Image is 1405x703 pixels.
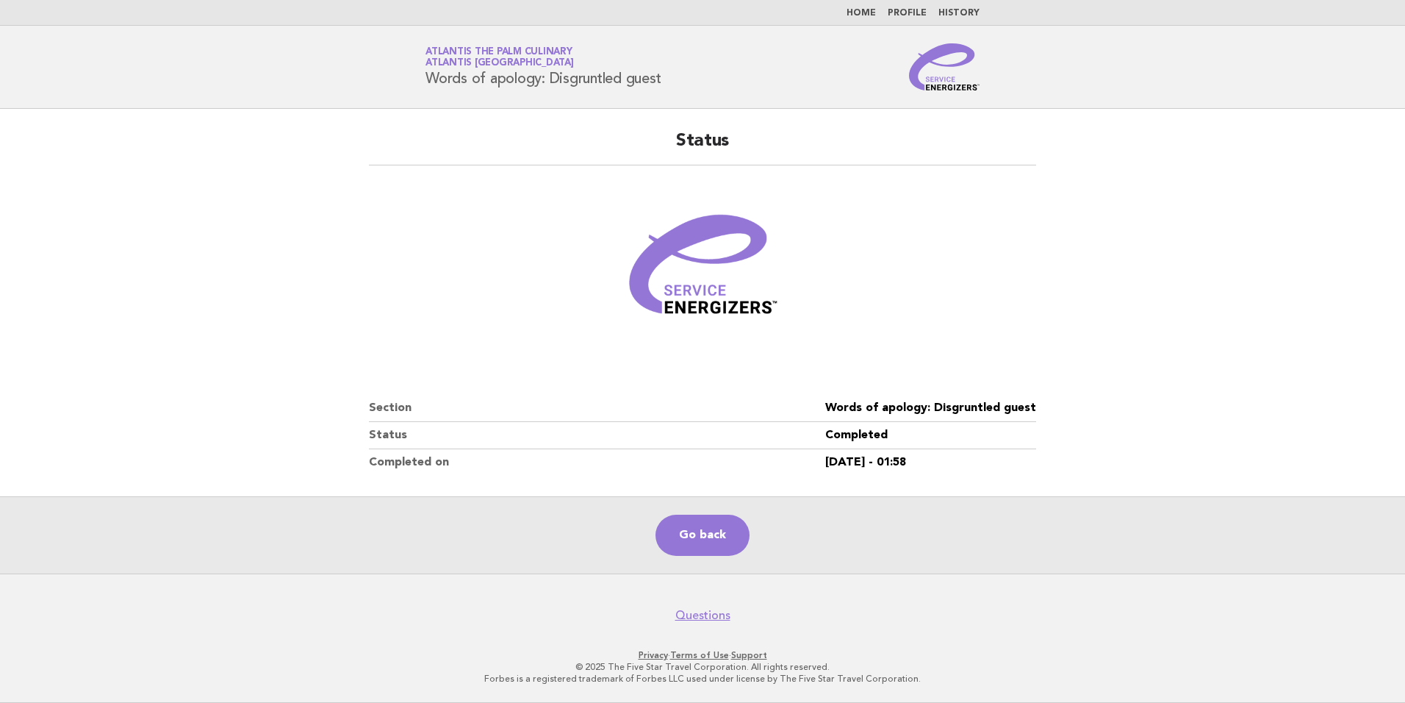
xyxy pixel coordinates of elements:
dt: Section [369,395,825,422]
dt: Completed on [369,449,825,476]
a: Terms of Use [670,650,729,660]
p: · · [253,649,1152,661]
img: Verified [614,183,791,360]
dd: Completed [825,422,1036,449]
a: Questions [675,608,730,623]
dd: Words of apology: Disgruntled guest [825,395,1036,422]
a: Home [847,9,876,18]
dd: [DATE] - 01:58 [825,449,1036,476]
a: Atlantis The Palm CulinaryAtlantis [GEOGRAPHIC_DATA] [425,47,574,68]
a: History [938,9,980,18]
p: Forbes is a registered trademark of Forbes LLC used under license by The Five Star Travel Corpora... [253,673,1152,685]
a: Go back [655,515,750,556]
p: © 2025 The Five Star Travel Corporation. All rights reserved. [253,661,1152,673]
span: Atlantis [GEOGRAPHIC_DATA] [425,59,574,68]
h1: Words of apology: Disgruntled guest [425,48,661,86]
a: Privacy [639,650,668,660]
a: Support [731,650,767,660]
img: Service Energizers [909,43,980,90]
a: Profile [888,9,927,18]
dt: Status [369,422,825,449]
h2: Status [369,129,1036,165]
